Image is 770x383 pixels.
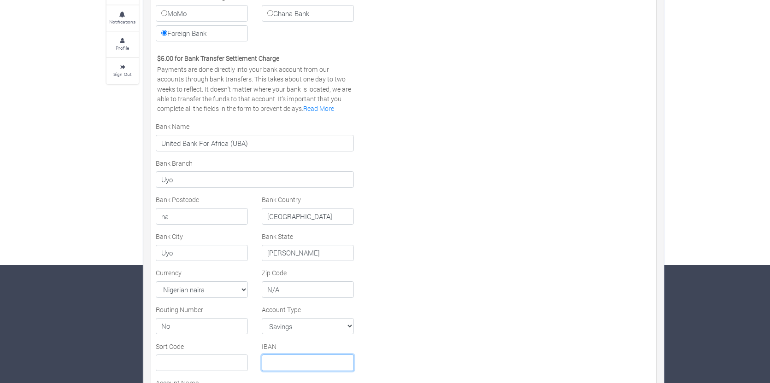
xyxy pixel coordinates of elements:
label: Bank Branch [156,158,193,168]
label: Ghana Bank [262,5,354,22]
label: Bank Postcode [156,195,199,204]
input: MoMo [161,10,167,16]
label: Account Type [262,305,301,314]
b: $5.00 for Bank Transfer Settlement Charge [157,54,279,63]
a: Read More [303,104,334,113]
label: Bank State [262,232,293,241]
small: Profile [116,45,129,51]
label: Bank Name [156,122,189,131]
a: Profile [106,32,139,57]
small: Sign Out [113,71,131,77]
label: MoMo [156,5,248,22]
label: Currency [156,268,182,278]
small: Notifications [109,18,135,25]
label: Bank Country [262,195,301,204]
label: Zip Code [262,268,287,278]
a: Notifications [106,6,139,31]
input: Foreign Bank [161,30,167,36]
p: Payments are done directly into your bank account from our accounts through bank transfers. This ... [157,64,353,113]
label: Foreign Bank [156,25,248,42]
label: Bank City [156,232,183,241]
label: Sort Code [156,342,184,351]
label: IBAN [262,342,276,351]
a: Sign Out [106,58,139,83]
label: Routing Number [156,305,203,314]
input: Ghana Bank [267,10,273,16]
